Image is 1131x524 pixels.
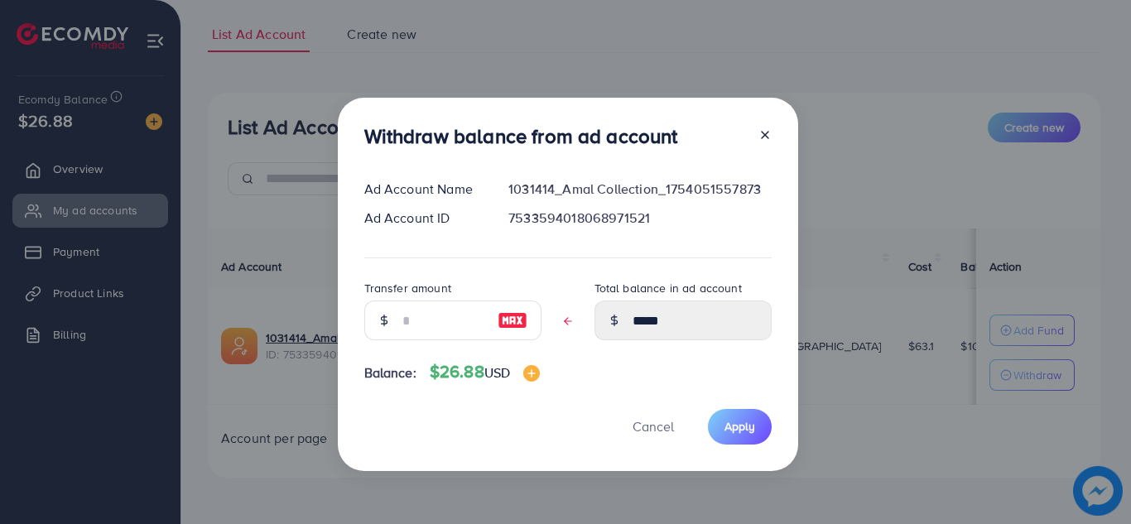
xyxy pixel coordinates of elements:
[364,363,416,382] span: Balance:
[724,418,755,435] span: Apply
[495,180,784,199] div: 1031414_Amal Collection_1754051557873
[351,180,496,199] div: Ad Account Name
[430,362,540,382] h4: $26.88
[498,310,527,330] img: image
[523,365,540,382] img: image
[708,409,772,445] button: Apply
[364,280,451,296] label: Transfer amount
[351,209,496,228] div: Ad Account ID
[484,363,510,382] span: USD
[495,209,784,228] div: 7533594018068971521
[594,280,742,296] label: Total balance in ad account
[364,124,678,148] h3: Withdraw balance from ad account
[633,417,674,435] span: Cancel
[612,409,695,445] button: Cancel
